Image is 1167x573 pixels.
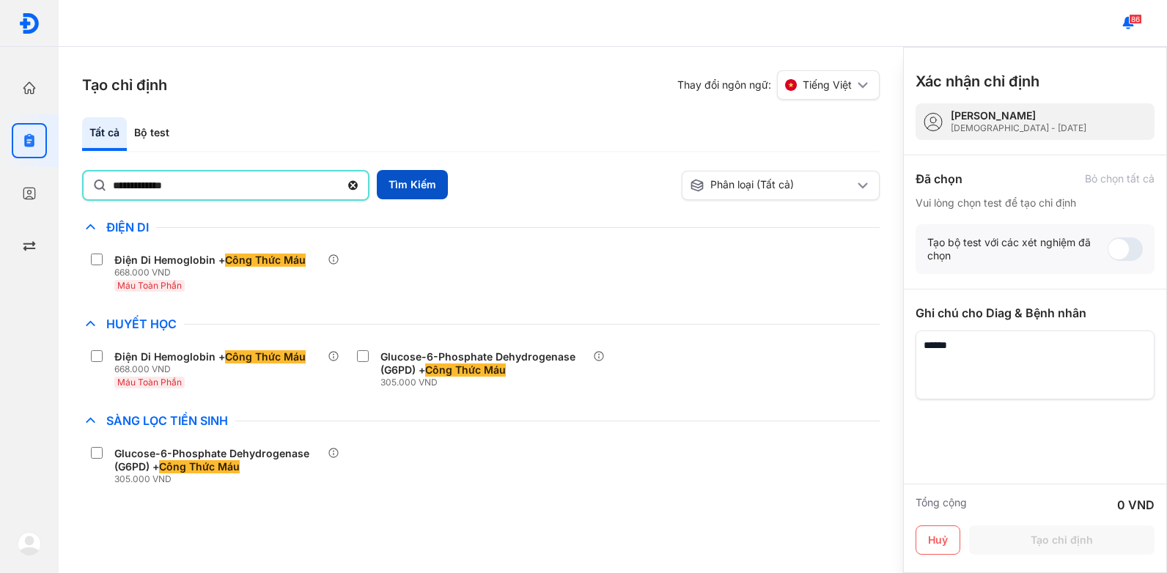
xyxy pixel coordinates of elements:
div: Tất cả [82,117,127,151]
div: Điện Di Hemoglobin + [114,350,306,363]
div: 668.000 VND [114,267,312,278]
div: Bộ test [127,117,177,151]
div: 668.000 VND [114,363,312,375]
div: 305.000 VND [380,377,594,388]
h3: Tạo chỉ định [82,75,167,95]
div: [DEMOGRAPHIC_DATA] - [DATE] [951,122,1086,134]
div: [PERSON_NAME] [951,109,1086,122]
div: Đã chọn [916,170,962,188]
span: Huyết Học [99,317,184,331]
span: Máu Toàn Phần [117,377,182,388]
span: Sàng Lọc Tiền Sinh [99,413,235,428]
div: Điện Di Hemoglobin + [114,254,306,267]
div: Tạo bộ test với các xét nghiệm đã chọn [927,236,1108,262]
span: 86 [1129,14,1142,24]
span: Công Thức Máu [225,350,306,363]
div: Glucose-6-Phosphate Dehydrogenase (G6PD) + [114,447,322,473]
button: Tìm Kiếm [377,170,448,199]
button: Tạo chỉ định [969,525,1155,555]
div: 305.000 VND [114,473,328,485]
span: Điện Di [99,220,156,234]
span: Công Thức Máu [225,254,306,267]
span: Máu Toàn Phần [117,280,182,291]
div: Bỏ chọn tất cả [1085,172,1155,185]
div: Phân loại (Tất cả) [690,178,854,193]
img: logo [18,12,40,34]
span: Tiếng Việt [803,78,852,92]
div: Vui lòng chọn test để tạo chỉ định [916,196,1155,210]
h3: Xác nhận chỉ định [916,71,1039,92]
span: Công Thức Máu [425,363,506,377]
div: Tổng cộng [916,496,967,514]
div: Thay đổi ngôn ngữ: [677,70,880,100]
div: 0 VND [1117,496,1155,514]
span: Công Thức Máu [159,460,240,473]
div: Ghi chú cho Diag & Bệnh nhân [916,304,1155,322]
div: Glucose-6-Phosphate Dehydrogenase (G6PD) + [380,350,588,377]
img: logo [18,532,41,555]
button: Huỷ [916,525,960,555]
